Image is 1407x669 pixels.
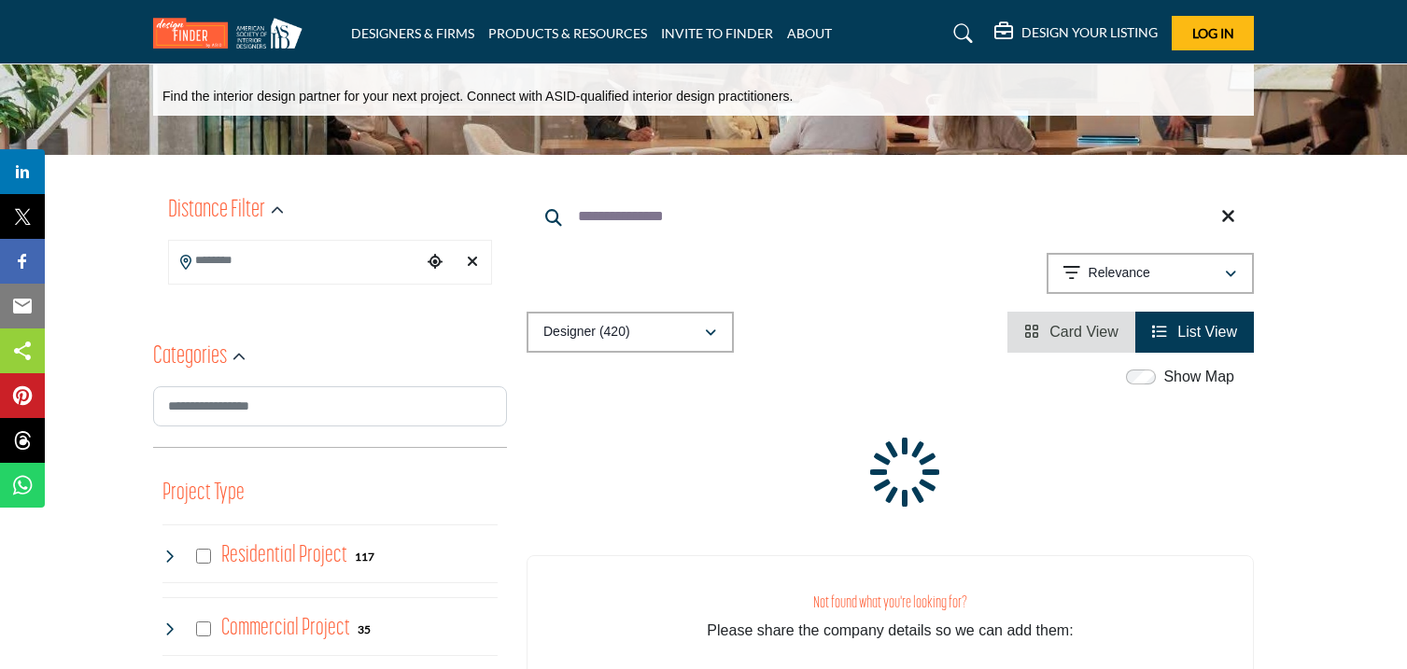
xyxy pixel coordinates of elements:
h2: Distance Filter [168,194,265,228]
label: Show Map [1163,366,1234,388]
button: Log In [1172,16,1254,50]
a: View Card [1024,324,1119,340]
h4: Commercial Project: Involve the design, construction, or renovation of spaces used for business p... [221,612,350,645]
a: View List [1152,324,1237,340]
h5: DESIGN YOUR LISTING [1021,24,1158,41]
div: Choose your current location [421,243,449,283]
div: Clear search location [458,243,486,283]
p: Find the interior design partner for your next project. Connect with ASID-qualified interior desi... [162,88,793,106]
span: Log In [1192,25,1234,41]
input: Select Commercial Project checkbox [196,621,211,636]
h4: Residential Project: Types of projects range from simple residential renovations to highly comple... [221,539,347,572]
span: Please share the company details so we can add them: [707,622,1073,638]
p: Relevance [1089,264,1150,283]
div: 117 Results For Residential Project [355,548,374,564]
p: Designer (420) [543,323,630,341]
a: DESIGNERS & FIRMS [351,25,474,41]
li: List View [1135,312,1254,353]
input: Search Keyword [527,194,1254,239]
input: Search Location [169,243,421,279]
input: Select Residential Project checkbox [196,549,211,564]
a: Search [936,19,985,49]
h3: Not found what you're looking for? [565,593,1216,613]
span: List View [1177,324,1237,340]
a: ABOUT [787,25,832,41]
button: Designer (420) [527,312,734,353]
input: Search Category [153,386,507,426]
b: 35 [358,623,371,636]
span: Card View [1049,324,1119,340]
div: DESIGN YOUR LISTING [994,22,1158,45]
li: Card View [1007,312,1135,353]
h2: Categories [153,341,227,374]
b: 117 [355,551,374,564]
button: Relevance [1047,253,1254,294]
a: PRODUCTS & RESOURCES [488,25,647,41]
button: Project Type [162,476,245,511]
a: INVITE TO FINDER [661,25,773,41]
div: 35 Results For Commercial Project [358,620,371,637]
img: Site Logo [153,18,312,49]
